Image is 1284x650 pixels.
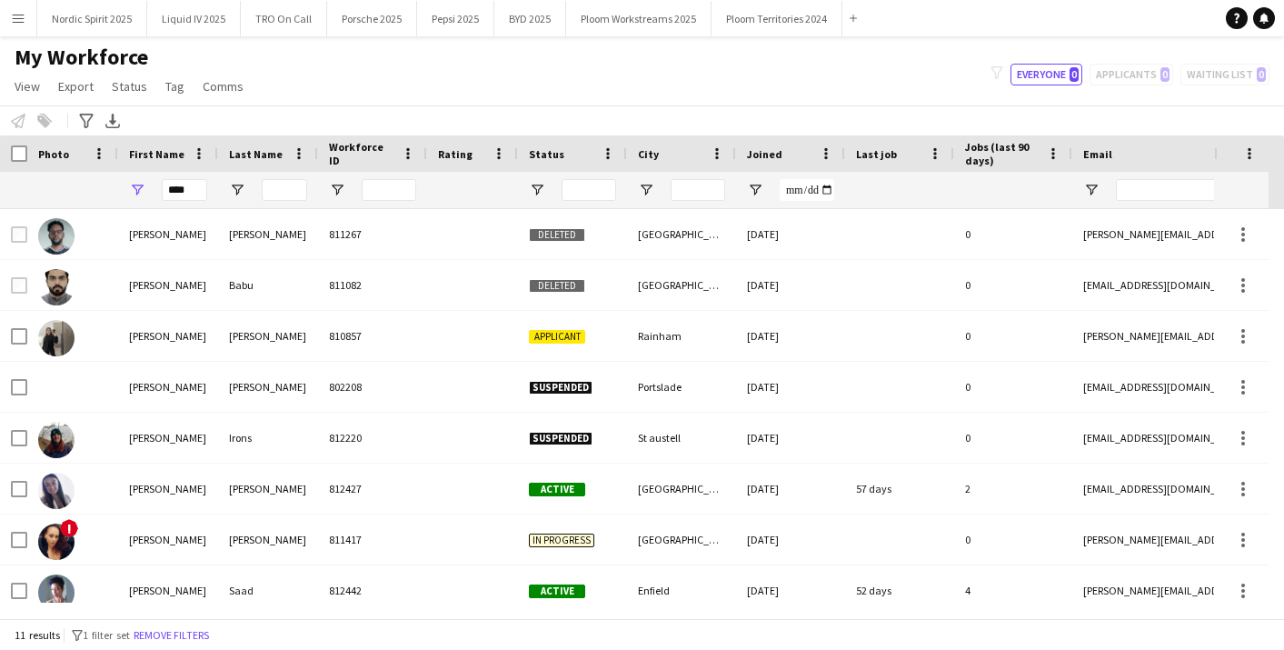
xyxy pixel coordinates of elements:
[218,209,318,259] div: [PERSON_NAME]
[318,260,427,310] div: 811082
[218,565,318,615] div: Saad
[736,565,845,615] div: [DATE]
[529,534,594,547] span: In progress
[627,209,736,259] div: [GEOGRAPHIC_DATA]
[83,628,130,642] span: 1 filter set
[112,78,147,95] span: Status
[627,413,736,463] div: St austell
[218,464,318,514] div: [PERSON_NAME]
[954,413,1072,463] div: 0
[627,464,736,514] div: [GEOGRAPHIC_DATA]
[529,147,564,161] span: Status
[1070,67,1079,82] span: 0
[627,362,736,412] div: Portslade
[118,362,218,412] div: [PERSON_NAME]
[318,413,427,463] div: 812220
[318,565,427,615] div: 812442
[627,515,736,565] div: [GEOGRAPHIC_DATA]
[529,182,545,198] button: Open Filter Menu
[218,260,318,310] div: Babu
[736,260,845,310] div: [DATE]
[1083,182,1100,198] button: Open Filter Menu
[118,209,218,259] div: [PERSON_NAME]
[105,75,154,98] a: Status
[566,1,712,36] button: Ploom Workstreams 2025
[38,147,69,161] span: Photo
[130,625,213,645] button: Remove filters
[747,147,782,161] span: Joined
[318,209,427,259] div: 811267
[736,362,845,412] div: [DATE]
[102,110,124,132] app-action-btn: Export XLSX
[60,519,78,537] span: !
[262,179,307,201] input: Last Name Filter Input
[780,179,834,201] input: Joined Filter Input
[638,182,654,198] button: Open Filter Menu
[75,110,97,132] app-action-btn: Advanced filters
[118,515,218,565] div: [PERSON_NAME]
[203,78,244,95] span: Comms
[51,75,101,98] a: Export
[627,311,736,361] div: Rainham
[529,279,585,293] span: Deleted
[954,311,1072,361] div: 0
[129,147,184,161] span: First Name
[218,515,318,565] div: [PERSON_NAME]
[229,182,245,198] button: Open Filter Menu
[329,140,394,167] span: Workforce ID
[1083,147,1112,161] span: Email
[529,585,585,598] span: Active
[845,464,954,514] div: 57 days
[529,228,585,242] span: Deleted
[162,179,207,201] input: First Name Filter Input
[529,483,585,496] span: Active
[38,218,75,255] img: Osama Ahmed
[38,473,75,509] img: Samantha Newell
[954,464,1072,514] div: 2
[747,182,763,198] button: Open Filter Menu
[38,269,75,305] img: Osama Babu
[627,260,736,310] div: [GEOGRAPHIC_DATA]
[627,565,736,615] div: Enfield
[529,432,592,445] span: Suspended
[318,464,427,514] div: 812427
[37,1,147,36] button: Nordic Spirit 2025
[118,464,218,514] div: [PERSON_NAME]
[38,575,75,611] img: Samantha Saad
[671,179,725,201] input: City Filter Input
[712,1,842,36] button: Ploom Territories 2024
[38,524,75,560] img: Samantha Reid
[736,515,845,565] div: [DATE]
[954,362,1072,412] div: 0
[529,381,592,395] span: Suspended
[856,147,897,161] span: Last job
[1010,64,1082,85] button: Everyone0
[954,515,1072,565] div: 0
[218,413,318,463] div: Irons
[529,330,585,344] span: Applicant
[954,565,1072,615] div: 4
[38,422,75,458] img: Samantha Irons
[15,44,148,71] span: My Workforce
[58,78,94,95] span: Export
[38,320,75,356] img: Samanta Svec
[15,78,40,95] span: View
[736,311,845,361] div: [DATE]
[318,515,427,565] div: 811417
[118,565,218,615] div: [PERSON_NAME]
[845,565,954,615] div: 52 days
[318,362,427,412] div: 802208
[218,362,318,412] div: [PERSON_NAME]
[11,277,27,294] input: Row Selection is disabled for this row (unchecked)
[562,179,616,201] input: Status Filter Input
[736,464,845,514] div: [DATE]
[318,311,427,361] div: 810857
[218,311,318,361] div: [PERSON_NAME]
[165,78,184,95] span: Tag
[229,147,283,161] span: Last Name
[129,182,145,198] button: Open Filter Menu
[438,147,473,161] span: Rating
[736,209,845,259] div: [DATE]
[362,179,416,201] input: Workforce ID Filter Input
[118,413,218,463] div: [PERSON_NAME]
